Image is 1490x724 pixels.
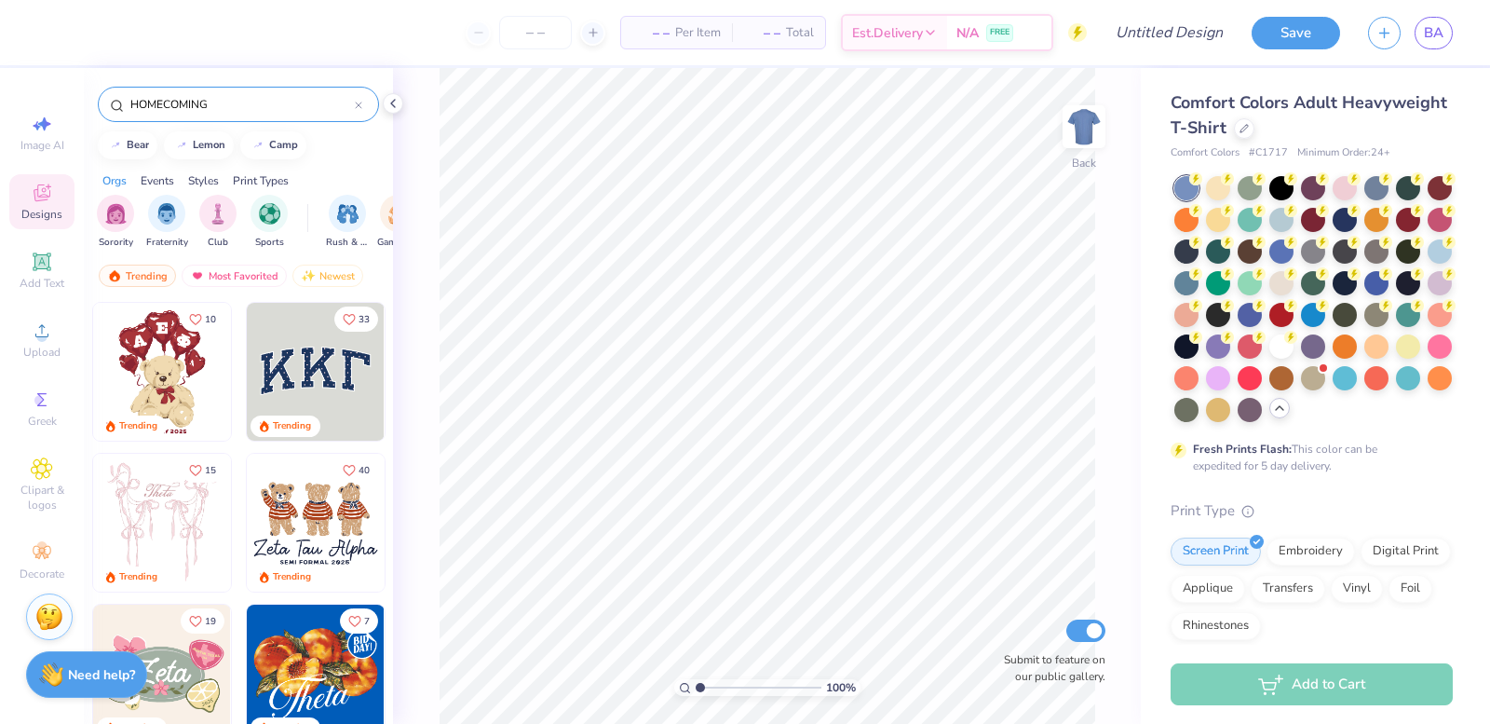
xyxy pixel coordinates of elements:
[20,276,64,291] span: Add Text
[188,172,219,189] div: Styles
[994,651,1105,685] label: Submit to feature on our public gallery.
[190,269,205,282] img: most_fav.gif
[199,195,237,250] div: filter for Club
[1072,155,1096,171] div: Back
[1171,538,1261,566] div: Screen Print
[247,303,385,441] img: 3b9aba4f-e317-4aa7-a679-c95a879539bd
[108,140,123,151] img: trend_line.gif
[251,195,288,250] div: filter for Sports
[1424,22,1443,44] span: BA
[205,315,216,324] span: 10
[1193,442,1292,457] strong: Fresh Prints Flash:
[146,195,188,250] button: filter button
[359,315,370,324] span: 33
[255,236,284,250] span: Sports
[786,23,814,43] span: Total
[141,172,174,189] div: Events
[1266,538,1355,566] div: Embroidery
[384,454,521,592] img: d12c9beb-9502-45c7-ae94-40b97fdd6040
[146,236,188,250] span: Fraternity
[208,236,228,250] span: Club
[99,236,133,250] span: Sorority
[199,195,237,250] button: filter button
[146,195,188,250] div: filter for Fraternity
[1249,145,1288,161] span: # C1717
[1331,575,1383,603] div: Vinyl
[259,203,280,225] img: Sports Image
[164,131,234,159] button: lemon
[1252,17,1340,49] button: Save
[675,23,721,43] span: Per Item
[107,269,122,282] img: trending.gif
[93,303,231,441] img: 587403a7-0594-4a7f-b2bd-0ca67a3ff8dd
[340,608,378,634] button: Like
[1101,14,1238,51] input: Untitled Design
[181,458,224,483] button: Like
[301,269,316,282] img: Newest.gif
[21,207,62,222] span: Designs
[182,265,287,287] div: Most Favorited
[852,23,923,43] span: Est. Delivery
[334,458,378,483] button: Like
[119,419,157,433] div: Trending
[1193,441,1422,474] div: This color can be expedited for 5 day delivery.
[384,303,521,441] img: edfb13fc-0e43-44eb-bea2-bf7fc0dd67f9
[990,26,1009,39] span: FREE
[273,570,311,584] div: Trending
[251,140,265,151] img: trend_line.gif
[364,617,370,626] span: 7
[826,679,856,696] span: 100 %
[23,345,61,360] span: Upload
[499,16,572,49] input: – –
[240,131,306,159] button: camp
[193,140,225,150] div: lemon
[632,23,670,43] span: – –
[326,195,369,250] div: filter for Rush & Bid
[273,419,311,433] div: Trending
[743,23,780,43] span: – –
[251,195,288,250] button: filter button
[20,567,64,581] span: Decorate
[377,195,420,250] div: filter for Game Day
[1171,500,1453,522] div: Print Type
[181,307,224,332] button: Like
[1415,17,1453,49] a: BA
[208,203,228,225] img: Club Image
[127,140,149,150] div: bear
[230,303,368,441] img: e74243e0-e378-47aa-a400-bc6bcb25063a
[129,95,355,114] input: Try "Alpha"
[247,454,385,592] img: a3be6b59-b000-4a72-aad0-0c575b892a6b
[956,23,979,43] span: N/A
[181,608,224,634] button: Like
[119,570,157,584] div: Trending
[93,454,231,592] img: 83dda5b0-2158-48ca-832c-f6b4ef4c4536
[1388,575,1432,603] div: Foil
[337,203,359,225] img: Rush & Bid Image
[269,140,298,150] div: camp
[205,617,216,626] span: 19
[1297,145,1390,161] span: Minimum Order: 24 +
[377,236,420,250] span: Game Day
[20,138,64,153] span: Image AI
[98,131,157,159] button: bear
[377,195,420,250] button: filter button
[105,203,127,225] img: Sorority Image
[326,236,369,250] span: Rush & Bid
[1065,108,1103,145] img: Back
[102,172,127,189] div: Orgs
[1171,575,1245,603] div: Applique
[230,454,368,592] img: d12a98c7-f0f7-4345-bf3a-b9f1b718b86e
[205,466,216,475] span: 15
[99,265,176,287] div: Trending
[1171,91,1447,139] span: Comfort Colors Adult Heavyweight T-Shirt
[326,195,369,250] button: filter button
[68,666,135,684] strong: Need help?
[1171,145,1239,161] span: Comfort Colors
[9,483,74,512] span: Clipart & logos
[1361,538,1451,566] div: Digital Print
[156,203,177,225] img: Fraternity Image
[97,195,134,250] button: filter button
[174,140,189,151] img: trend_line.gif
[388,203,410,225] img: Game Day Image
[334,307,378,332] button: Like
